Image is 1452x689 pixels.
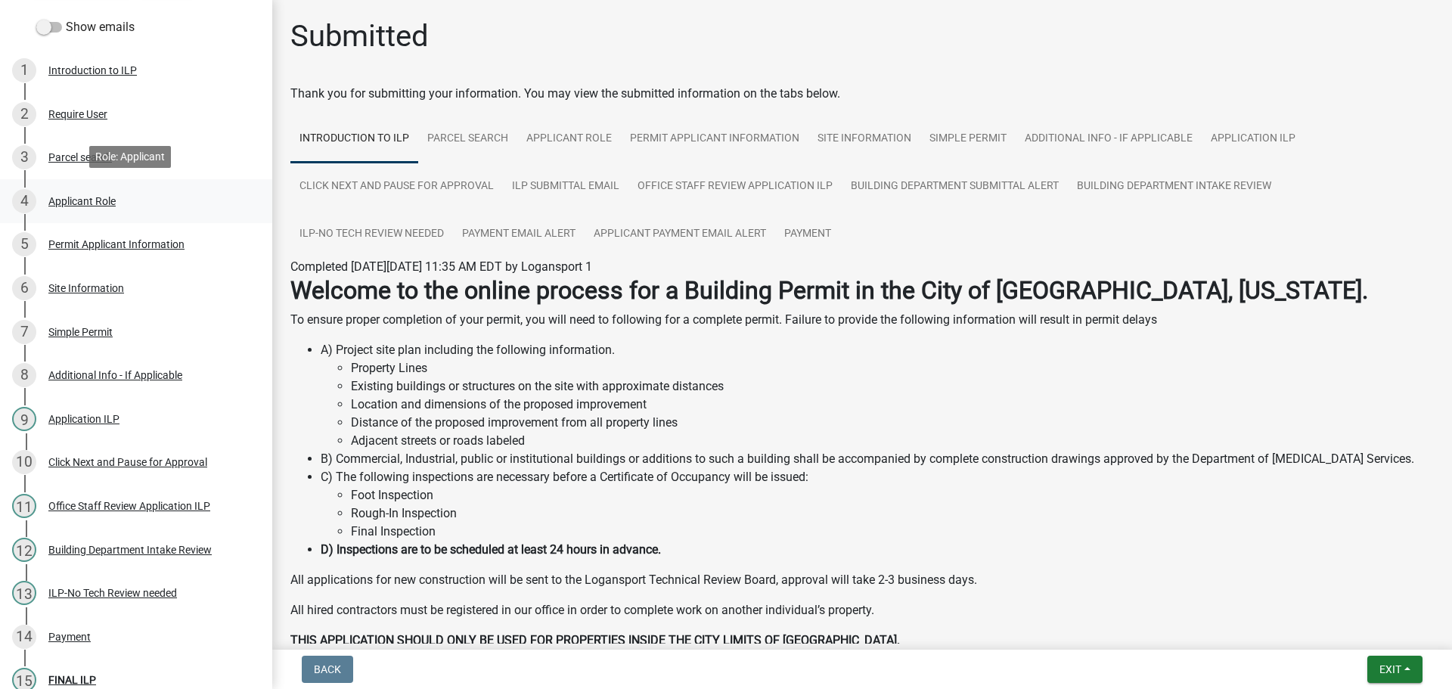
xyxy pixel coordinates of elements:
div: 3 [12,145,36,169]
h1: Submitted [290,18,429,54]
a: Payment email alert [453,210,585,259]
button: Exit [1367,656,1423,683]
div: 8 [12,363,36,387]
div: Role: Applicant [89,146,171,168]
a: Applicant Payment email alert [585,210,775,259]
div: Simple Permit [48,327,113,337]
div: ILP-No Tech Review needed [48,588,177,598]
p: To ensure proper completion of your permit, you will need to following for a complete permit. Fai... [290,311,1434,329]
li: Adjacent streets or roads labeled [351,432,1434,450]
span: Exit [1379,663,1401,675]
a: ILP Submittal Email [503,163,628,211]
a: Applicant Role [517,115,621,163]
div: Applicant Role [48,196,116,206]
div: 6 [12,276,36,300]
li: Location and dimensions of the proposed improvement [351,396,1434,414]
div: Require User [48,109,107,119]
strong: THIS APPLICATION SHOULD ONLY BE USED FOR PROPERTIES INSIDE THE CITY LIMITS OF [GEOGRAPHIC_DATA]. [290,633,900,647]
li: Property Lines [351,359,1434,377]
div: 7 [12,320,36,344]
div: Application ILP [48,414,119,424]
li: Final Inspection [351,523,1434,541]
div: Payment [48,632,91,642]
li: Existing buildings or structures on the site with approximate distances [351,377,1434,396]
p: All hired contractors must be registered in our office in order to complete work on another indiv... [290,601,1434,619]
strong: D) Inspections are to be scheduled at least 24 hours in advance. [321,542,661,557]
a: Payment [775,210,840,259]
a: Building Department Intake Review [1068,163,1280,211]
div: Click Next and Pause for Approval [48,457,207,467]
a: Application ILP [1202,115,1305,163]
a: Additional Info - If Applicable [1016,115,1202,163]
div: 4 [12,189,36,213]
a: Simple Permit [920,115,1016,163]
div: Permit Applicant Information [48,239,185,250]
div: 13 [12,581,36,605]
li: Distance of the proposed improvement from all property lines [351,414,1434,432]
strong: Welcome to the online process for a Building Permit in the City of [GEOGRAPHIC_DATA], [US_STATE]. [290,276,1368,305]
li: C) The following inspections are necessary before a Certificate of Occupancy will be issued: [321,468,1434,541]
div: 14 [12,625,36,649]
div: 12 [12,538,36,562]
div: Office Staff Review Application ILP [48,501,210,511]
li: A) Project site plan including the following information. [321,341,1434,450]
a: Building Department Submittal Alert [842,163,1068,211]
div: Thank you for submitting your information. You may view the submitted information on the tabs below. [290,85,1434,103]
a: Permit Applicant Information [621,115,808,163]
div: 9 [12,407,36,431]
span: Back [314,663,341,675]
a: Parcel search [418,115,517,163]
div: Building Department Intake Review [48,545,212,555]
label: Show emails [36,18,135,36]
li: Rough-In Inspection [351,504,1434,523]
a: ILP-No Tech Review needed [290,210,453,259]
div: Introduction to ILP [48,65,137,76]
div: Site Information [48,283,124,293]
a: Site Information [808,115,920,163]
div: Additional Info - If Applicable [48,370,182,380]
div: 11 [12,494,36,518]
li: Foot Inspection [351,486,1434,504]
div: 1 [12,58,36,82]
p: All applications for new construction will be sent to the Logansport Technical Review Board, appr... [290,571,1434,589]
button: Back [302,656,353,683]
a: Office Staff Review Application ILP [628,163,842,211]
a: Introduction to ILP [290,115,418,163]
div: Parcel search [48,152,112,163]
span: Completed [DATE][DATE] 11:35 AM EDT by Logansport 1 [290,259,592,274]
a: Click Next and Pause for Approval [290,163,503,211]
div: 2 [12,102,36,126]
div: 10 [12,450,36,474]
li: B) Commercial, Industrial, public or institutional buildings or additions to such a building shal... [321,450,1434,468]
div: 5 [12,232,36,256]
div: FINAL ILP [48,675,96,685]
